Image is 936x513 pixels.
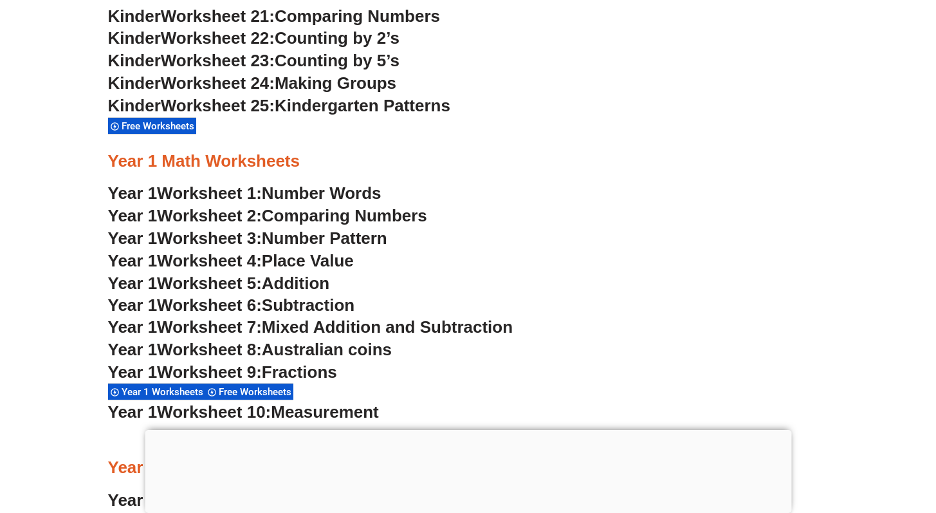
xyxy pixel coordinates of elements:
a: Year 1Worksheet 4:Place Value [108,251,354,270]
span: Kinder [108,51,161,70]
a: Year 1Worksheet 8:Australian coins [108,340,392,359]
span: Worksheet 8: [157,340,262,359]
span: Worksheet 5: [157,274,262,293]
span: Place Value [262,251,354,270]
span: Worksheet 2: [157,206,262,225]
span: Addition [262,274,329,293]
span: Kinder [108,28,161,48]
span: Worksheet 10: [157,402,271,422]
a: Year 1Worksheet 10:Measurement [108,402,379,422]
span: Year 1 Worksheets [122,386,207,398]
span: Making Groups [275,73,396,93]
span: Measurement [271,402,379,422]
a: Year 1Worksheet 7:Mixed Addition and Subtraction [108,317,513,337]
a: Year 1Worksheet 5:Addition [108,274,330,293]
span: Worksheet 22: [161,28,275,48]
span: Free Worksheets [219,386,295,398]
span: Number Pattern [262,229,387,248]
span: Counting by 2’s [275,28,399,48]
h3: Year 1 Math Worksheets [108,151,829,173]
span: Worksheet 25: [161,96,275,115]
span: Mixed Addition and Subtraction [262,317,513,337]
span: Worksheet 3: [157,229,262,248]
a: Year 1Worksheet 3:Number Pattern [108,229,387,248]
span: Counting by 5’s [275,51,399,70]
span: Subtraction [262,295,354,315]
a: Year 1Worksheet 2:Comparing Numbers [108,206,427,225]
span: Free Worksheets [122,120,198,132]
span: Fractions [262,362,337,382]
a: Year 1Worksheet 1:Number Words [108,183,381,203]
span: Comparing Numbers [262,206,427,225]
span: Worksheet 1: [157,183,262,203]
iframe: Advertisement [145,430,791,510]
span: Worksheet 9: [157,362,262,382]
a: Year 1Worksheet 9:Fractions [108,362,337,382]
a: Year 1Worksheet 6:Subtraction [108,295,355,315]
span: Kinder [108,96,161,115]
iframe: Chat Widget [715,368,936,513]
div: Free Worksheets [205,383,293,400]
div: Free Worksheets [108,117,196,135]
h3: Year 2 Math Worksheets [108,457,829,479]
div: Year 1 Worksheets [108,383,205,400]
span: Australian coins [262,340,392,359]
span: Number Words [262,183,381,203]
span: Worksheet 6: [157,295,262,315]
span: Worksheet 7: [157,317,262,337]
span: Worksheet 4: [157,251,262,270]
span: Worksheet 24: [161,73,275,93]
a: Year 2 Worksheet 1:Skip Counting [108,490,380,510]
span: Kinder [108,73,161,93]
span: Kinder [108,6,161,26]
span: Worksheet 21: [161,6,275,26]
span: Worksheet 23: [161,51,275,70]
span: Comparing Numbers [275,6,440,26]
span: Year 2 Worksheet 1: [108,490,267,510]
span: Kindergarten Patterns [275,96,450,115]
